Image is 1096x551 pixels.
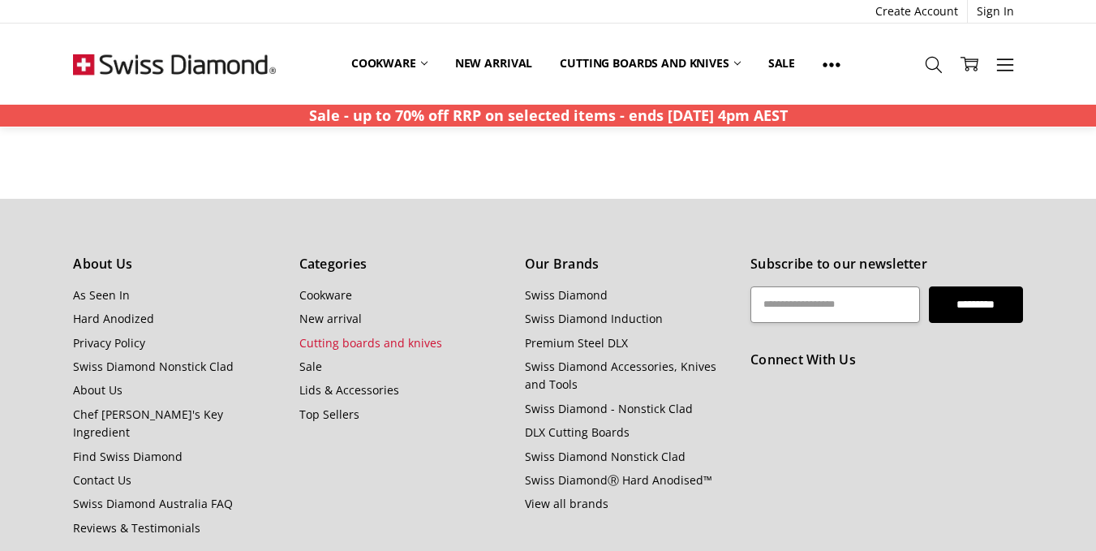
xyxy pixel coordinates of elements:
a: View all brands [525,496,608,511]
a: Swiss Diamond Accessories, Knives and Tools [525,359,716,392]
a: Hard Anodized [73,311,154,326]
a: Premium Steel DLX [525,335,628,351]
a: Swiss Diamond Australia FAQ [73,496,233,511]
a: Sale [299,359,322,374]
a: Sale [754,45,809,81]
a: Privacy Policy [73,335,145,351]
a: Swiss Diamond Nonstick Clad [525,449,686,464]
a: Swiss Diamond Induction [525,311,663,326]
a: Swiss DiamondⓇ Hard Anodised™ [525,472,712,488]
strong: Sale - up to 70% off RRP on selected items - ends [DATE] 4pm AEST [309,105,788,125]
a: Cutting boards and knives [299,335,442,351]
a: Cookware [337,45,441,81]
a: Top Sellers [299,407,359,422]
a: Swiss Diamond - Nonstick Clad [525,401,693,416]
a: New arrival [441,45,546,81]
a: Swiss Diamond [525,287,608,303]
h5: Connect With Us [750,350,1022,371]
h5: About Us [73,254,281,275]
a: As Seen In [73,287,130,303]
a: Reviews & Testimonials [73,520,200,536]
h5: Our Brands [525,254,733,275]
a: Lids & Accessories [299,382,399,398]
h5: Subscribe to our newsletter [750,254,1022,275]
a: Chef [PERSON_NAME]'s Key Ingredient [73,407,223,440]
a: Contact Us [73,472,131,488]
a: Swiss Diamond Nonstick Clad [73,359,234,374]
a: Cookware [299,287,352,303]
a: About Us [73,382,122,398]
a: Cutting boards and knives [546,45,754,81]
a: New arrival [299,311,362,326]
a: Find Swiss Diamond [73,449,183,464]
a: Show All [809,45,854,82]
img: Free Shipping On Every Order [73,24,276,105]
a: DLX Cutting Boards [525,424,630,440]
h5: Categories [299,254,507,275]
